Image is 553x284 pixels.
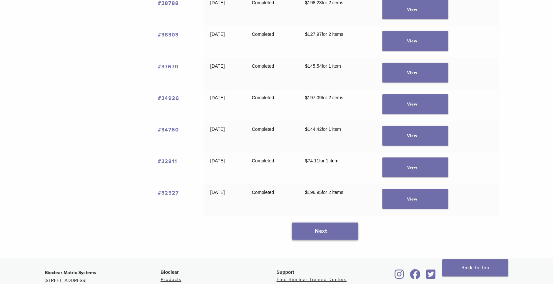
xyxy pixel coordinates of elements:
td: Completed [245,184,299,216]
time: [DATE] [210,127,225,132]
span: 144.42 [305,127,322,132]
a: View order number 38303 [158,32,179,38]
span: $ [305,190,308,195]
span: $ [305,158,308,163]
td: Completed [245,90,299,121]
a: View order number 32527 [158,190,179,196]
a: View order 34760 [382,126,448,146]
span: $ [305,63,308,69]
span: $ [305,127,308,132]
span: 127.97 [305,32,322,37]
span: $ [305,95,308,100]
a: View order number 34760 [158,127,179,133]
time: [DATE] [210,95,225,100]
td: for 1 item [298,58,376,90]
time: [DATE] [210,158,225,163]
span: 196.95 [305,190,322,195]
a: View order number 37670 [158,63,179,70]
td: Completed [245,58,299,90]
td: for 2 items [298,184,376,216]
td: for 2 items [298,26,376,58]
span: Bioclear [161,270,179,275]
a: Bioclear [424,273,438,280]
time: [DATE] [210,190,225,195]
time: [DATE] [210,63,225,69]
a: Next [292,223,358,240]
span: 197.09 [305,95,322,100]
a: Back To Top [442,259,508,276]
span: 74.11 [305,158,319,163]
a: Find Bioclear Trained Doctors [277,277,347,282]
strong: Bioclear Matrix Systems [45,270,96,275]
a: View order 38303 [382,31,448,51]
a: Bioclear [393,273,406,280]
td: Completed [245,26,299,58]
a: Bioclear [408,273,423,280]
a: View order number 34926 [158,95,179,102]
a: Products [161,277,181,282]
a: View order 34926 [382,94,448,114]
a: View order 32527 [382,189,448,209]
td: for 1 item [298,153,376,184]
span: Support [277,270,294,275]
time: [DATE] [210,32,225,37]
a: View order 37670 [382,63,448,83]
td: Completed [245,121,299,153]
a: View order 32811 [382,157,448,177]
span: $ [305,32,308,37]
td: for 1 item [298,121,376,153]
td: Completed [245,153,299,184]
a: View order number 32811 [158,158,177,165]
span: 145.54 [305,63,322,69]
td: for 2 items [298,90,376,121]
